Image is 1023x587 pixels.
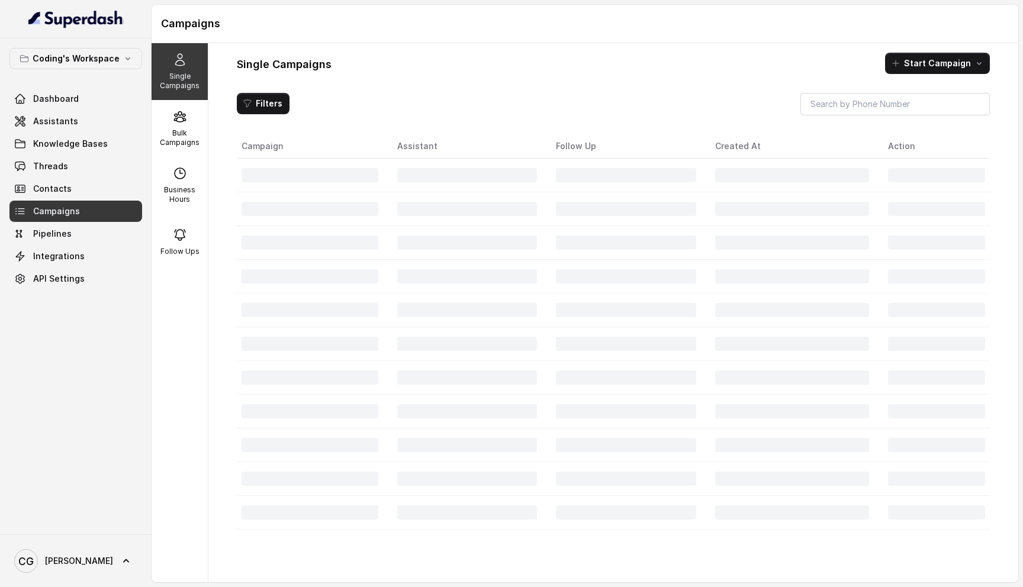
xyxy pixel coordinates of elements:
h1: Campaigns [161,14,1009,33]
h1: Single Campaigns [237,55,332,74]
button: Filters [237,93,289,114]
span: [PERSON_NAME] [45,555,113,567]
a: Assistants [9,111,142,132]
span: Threads [33,160,68,172]
a: Dashboard [9,88,142,109]
text: CG [18,555,34,567]
input: Search by Phone Number [800,93,990,115]
p: Coding's Workspace [33,51,120,66]
span: Knowledge Bases [33,138,108,150]
img: light.svg [28,9,124,28]
span: Assistants [33,115,78,127]
span: Integrations [33,250,85,262]
span: Dashboard [33,93,79,105]
a: Threads [9,156,142,177]
th: Created At [706,134,879,159]
a: API Settings [9,268,142,289]
a: Knowledge Bases [9,133,142,154]
p: Follow Ups [160,247,200,256]
span: API Settings [33,273,85,285]
button: Coding's Workspace [9,48,142,69]
th: Campaign [237,134,388,159]
a: Campaigns [9,201,142,222]
p: Bulk Campaigns [156,128,203,147]
a: Contacts [9,178,142,199]
p: Single Campaigns [156,72,203,91]
th: Assistant [388,134,546,159]
th: Follow Up [546,134,705,159]
span: Campaigns [33,205,80,217]
span: Pipelines [33,228,72,240]
th: Action [879,134,990,159]
span: Contacts [33,183,72,195]
a: Integrations [9,246,142,267]
p: Business Hours [156,185,203,204]
a: Pipelines [9,223,142,244]
a: [PERSON_NAME] [9,544,142,578]
button: Start Campaign [885,53,990,74]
